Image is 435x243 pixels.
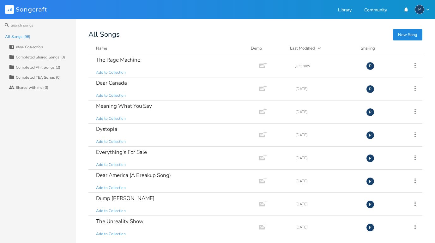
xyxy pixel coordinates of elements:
div: Dystopia [96,126,117,132]
div: New Collection [16,45,43,49]
span: Add to Collection [96,116,126,121]
a: Library [338,8,352,13]
div: Demo [251,45,282,52]
div: Completed TEA Songs (0) [16,76,61,79]
span: Add to Collection [96,162,126,167]
button: P [415,5,430,14]
div: The Unreality Show [96,219,143,224]
div: Dear America (A Breakup Song) [96,173,171,178]
div: Everything's For Sale [96,149,147,155]
span: Add to Collection [96,139,126,144]
span: Add to Collection [96,231,126,237]
div: [DATE] [295,87,359,91]
button: Last Modified [290,45,353,52]
div: The Rage Machine [96,57,140,63]
a: Community [364,8,387,13]
div: ppsolman [366,62,374,70]
div: [DATE] [295,110,359,114]
div: [DATE] [295,225,359,229]
div: just now [295,64,359,68]
div: Dear Canada [96,80,127,86]
button: Name [96,45,243,52]
div: ppsolman [366,131,374,139]
span: Add to Collection [96,93,126,98]
div: All Songs (96) [5,35,30,39]
div: All Songs [88,32,422,38]
div: [DATE] [295,202,359,206]
div: ppsolman [366,177,374,185]
div: Dump [PERSON_NAME] [96,196,154,201]
div: Meaning What You Say [96,103,152,109]
div: [DATE] [295,156,359,160]
div: Sharing [361,45,399,52]
div: Completed Phil Songs (2) [16,65,60,69]
span: Add to Collection [96,70,126,75]
button: New Song [393,29,422,40]
div: ppsolman [366,108,374,116]
div: ppsolman [366,200,374,209]
div: ppsolman [366,223,374,232]
div: ppsolman [366,85,374,93]
div: ppsolman [366,154,374,162]
div: Completed Shared Songs (0) [16,55,65,59]
span: Add to Collection [96,208,126,214]
div: Shared with me (3) [16,86,48,89]
div: ppsolman [415,5,424,14]
div: Last Modified [290,46,315,51]
div: [DATE] [295,179,359,183]
div: Name [96,46,107,51]
div: [DATE] [295,133,359,137]
span: Add to Collection [96,185,126,191]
